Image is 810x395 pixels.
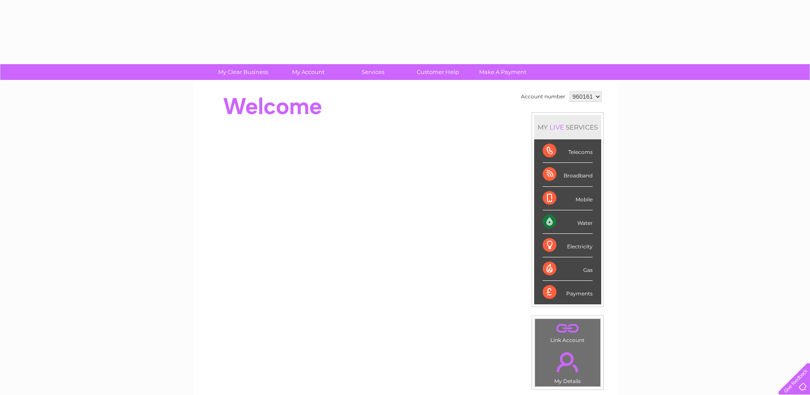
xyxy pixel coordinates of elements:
[537,347,598,377] a: .
[543,163,593,186] div: Broadband
[273,64,343,80] a: My Account
[208,64,278,80] a: My Clear Business
[534,115,601,139] div: MY SERVICES
[543,257,593,281] div: Gas
[338,64,408,80] a: Services
[468,64,538,80] a: Make A Payment
[543,187,593,210] div: Mobile
[535,345,601,387] td: My Details
[543,234,593,257] div: Electricity
[403,64,473,80] a: Customer Help
[535,318,601,345] td: Link Account
[543,139,593,163] div: Telecoms
[543,210,593,234] div: Water
[543,281,593,304] div: Payments
[548,123,566,131] div: LIVE
[519,89,567,104] td: Account number
[537,321,598,336] a: .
